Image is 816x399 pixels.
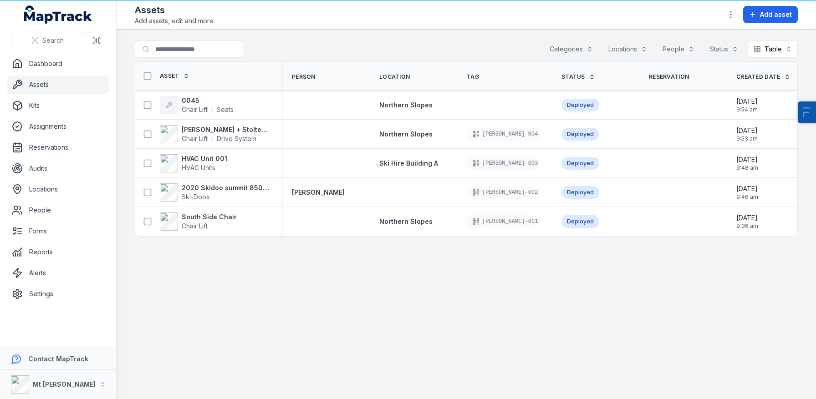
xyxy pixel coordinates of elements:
[736,73,790,81] a: Created Date
[160,125,270,143] a: [PERSON_NAME] + Stolterfoht LST-500Chair LiftDrive System
[736,184,758,201] time: 18/08/2025, 9:46:50 am
[736,126,758,135] span: [DATE]
[561,157,599,170] div: Deployed
[160,183,270,202] a: 2020 Skidoo summit 850 - 165Ski-Doos
[7,222,109,240] a: Forms
[561,215,599,228] div: Deployed
[649,73,689,81] span: Reservation
[736,213,758,222] span: [DATE]
[561,73,595,81] a: Status
[217,105,234,114] span: Seats
[135,4,215,16] h2: Assets
[379,130,433,138] span: Northern Slopes
[7,243,109,261] a: Reports
[736,135,758,142] span: 9:53 am
[7,180,109,198] a: Locations
[135,16,215,25] span: Add assets, edit and more.
[7,285,109,303] a: Settings
[602,40,653,58] button: Locations
[736,155,758,164] span: [DATE]
[743,6,798,23] button: Add asset
[379,130,433,139] a: Northern Slopes
[160,96,234,114] a: 0045Chair LiftSeats
[467,157,540,170] div: [PERSON_NAME]-003
[160,154,227,172] a: HVAC Unit 001HVAC Units
[736,97,758,113] time: 18/08/2025, 9:54:22 am
[379,73,410,81] span: Location
[28,355,88,363] strong: Contact MapTrack
[379,101,433,110] a: Northern Slopes
[182,164,215,172] span: HVAC Units
[379,159,438,168] a: Ski Hire Building A
[24,5,92,24] a: MapTrack
[160,72,189,80] a: Asset
[561,128,599,141] div: Deployed
[7,201,109,219] a: People
[7,264,109,282] a: Alerts
[182,96,234,105] strong: 0045
[160,72,179,80] span: Asset
[467,186,540,199] div: [PERSON_NAME]-002
[736,73,780,81] span: Created Date
[561,99,599,111] div: Deployed
[704,40,744,58] button: Status
[7,159,109,177] a: Audits
[561,73,585,81] span: Status
[467,128,540,141] div: [PERSON_NAME]-004
[379,101,433,109] span: Northern Slopes
[561,186,599,199] div: Deployed
[748,40,798,58] button: Table
[182,222,208,230] span: Chair Lift
[736,184,758,193] span: [DATE]
[736,222,758,230] span: 9:36 am
[736,164,758,172] span: 9:48 am
[657,40,700,58] button: People
[7,117,109,136] a: Assignments
[736,213,758,230] time: 18/08/2025, 9:36:56 am
[7,138,109,157] a: Reservations
[42,36,64,45] span: Search
[736,193,758,201] span: 9:46 am
[467,215,540,228] div: [PERSON_NAME]-001
[217,134,256,143] span: Drive System
[160,212,237,231] a: South Side ChairChair Lift
[7,76,109,94] a: Assets
[182,105,208,114] span: Chair Lift
[467,73,479,81] span: Tag
[292,73,316,81] span: Person
[736,155,758,172] time: 18/08/2025, 9:48:17 am
[33,380,96,388] strong: Mt [PERSON_NAME]
[182,212,237,222] strong: South Side Chair
[182,134,208,143] span: Chair Lift
[182,125,270,134] strong: [PERSON_NAME] + Stolterfoht LST-500
[182,154,227,163] strong: HVAC Unit 001
[736,97,758,106] span: [DATE]
[182,193,209,201] span: Ski-Doos
[760,10,792,19] span: Add asset
[292,188,345,197] a: [PERSON_NAME]
[11,32,84,49] button: Search
[544,40,599,58] button: Categories
[736,126,758,142] time: 18/08/2025, 9:53:13 am
[379,217,433,226] a: Northern Slopes
[7,96,109,115] a: Kits
[379,217,433,225] span: Northern Slopes
[379,159,438,167] span: Ski Hire Building A
[736,106,758,113] span: 9:54 am
[182,183,270,192] strong: 2020 Skidoo summit 850 - 165
[7,55,109,73] a: Dashboard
